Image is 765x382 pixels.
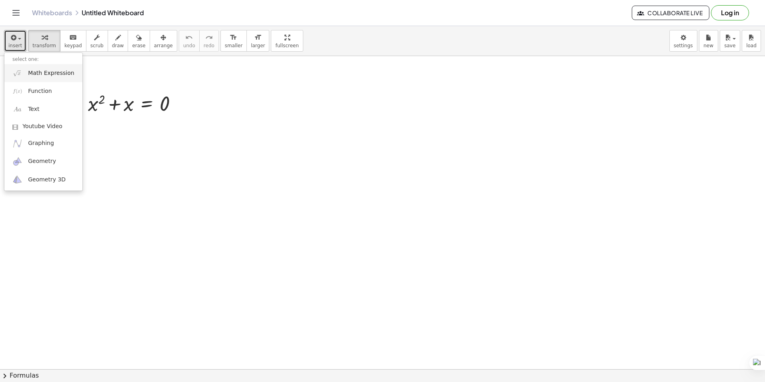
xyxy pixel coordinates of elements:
span: larger [251,43,265,48]
span: Youtube Video [22,123,62,131]
span: keypad [64,43,82,48]
span: insert [8,43,22,48]
i: keyboard [69,33,77,42]
img: ggb-geometry.svg [12,157,22,167]
span: Geometry [28,157,56,165]
span: erase [132,43,145,48]
button: erase [128,30,150,52]
button: insert [4,30,26,52]
i: format_size [254,33,262,42]
span: transform [32,43,56,48]
a: Function [4,82,82,100]
i: format_size [230,33,237,42]
span: scrub [90,43,104,48]
button: Toggle navigation [10,6,22,19]
button: Collaborate Live [632,6,709,20]
a: Math Expression [4,64,82,82]
a: Geometry [4,153,82,171]
span: Graphing [28,139,54,147]
button: transform [28,30,60,52]
a: Whiteboards [32,9,72,17]
li: select one: [4,55,82,64]
img: f_x.png [12,86,22,96]
img: sqrt_x.png [12,68,22,78]
img: ggb-3d.svg [12,175,22,185]
span: undo [183,43,195,48]
span: draw [112,43,124,48]
a: Graphing [4,135,82,153]
span: smaller [225,43,242,48]
span: settings [674,43,693,48]
button: format_sizesmaller [220,30,247,52]
span: Text [28,105,39,113]
button: keyboardkeypad [60,30,86,52]
span: Collaborate Live [639,9,703,16]
span: Function [28,87,52,95]
i: redo [205,33,213,42]
button: format_sizelarger [246,30,269,52]
span: save [724,43,735,48]
button: draw [108,30,128,52]
a: Text [4,101,82,119]
span: arrange [154,43,173,48]
button: save [720,30,740,52]
button: redoredo [199,30,219,52]
i: undo [185,33,193,42]
button: Log in [711,5,749,20]
button: scrub [86,30,108,52]
span: load [746,43,757,48]
span: Geometry 3D [28,176,66,184]
button: new [699,30,718,52]
a: Youtube Video [4,119,82,135]
button: settings [669,30,697,52]
button: arrange [150,30,177,52]
button: load [742,30,761,52]
span: fullscreen [275,43,298,48]
span: redo [204,43,214,48]
img: ggb-graphing.svg [12,139,22,149]
span: Math Expression [28,69,74,77]
img: Aa.png [12,105,22,115]
button: fullscreen [271,30,303,52]
span: new [703,43,713,48]
a: Geometry 3D [4,171,82,189]
button: undoundo [179,30,200,52]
